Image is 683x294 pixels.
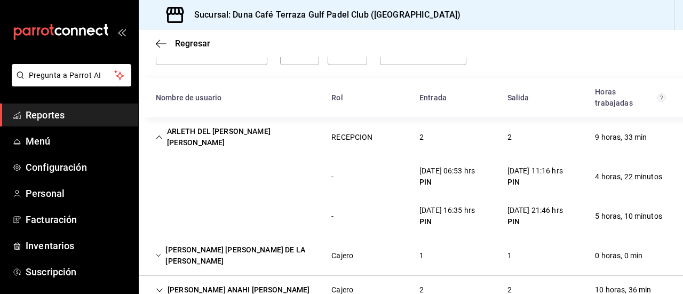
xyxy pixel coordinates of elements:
span: Configuración [26,160,130,174]
div: Head [139,78,683,117]
button: Pregunta a Parrot AI [12,64,131,86]
div: HeadCell [411,88,499,108]
a: Pregunta a Parrot AI [7,77,131,89]
span: Inventarios [26,239,130,253]
div: [DATE] 06:53 hrs [419,165,475,177]
div: Cajero [331,250,353,261]
div: Cell [411,128,432,147]
div: Cell [499,246,520,266]
div: HeadCell [147,88,323,108]
div: HeadCell [586,82,674,113]
div: Cell [323,128,381,147]
span: Facturación [26,212,130,227]
div: [DATE] 11:16 hrs [507,165,563,177]
div: Cell [411,246,432,266]
div: Cell [499,161,571,192]
div: [DATE] 16:35 hrs [419,205,475,216]
div: - [331,171,333,182]
svg: El total de horas trabajadas por usuario es el resultado de la suma redondeada del registro de ho... [657,93,666,102]
div: HeadCell [499,88,587,108]
span: Pregunta a Parrot AI [29,70,115,81]
span: Menú [26,134,130,148]
button: Regresar [156,38,210,49]
div: RECEPCION [331,132,372,143]
div: Cell [411,201,483,232]
div: Cell [147,172,164,181]
div: Cell [323,246,362,266]
div: Cell [147,122,323,153]
div: Cell [586,246,651,266]
div: - [331,211,333,222]
div: PIN [507,177,563,188]
div: PIN [419,216,475,227]
span: Personal [26,186,130,201]
div: Cell [586,128,655,147]
div: Cell [147,240,323,271]
div: Cell [586,167,671,187]
div: Cell [586,206,671,226]
div: PIN [419,177,475,188]
div: Cell [411,161,483,192]
div: PIN [507,216,563,227]
div: Cell [323,167,342,187]
div: Row [139,196,683,236]
span: Suscripción [26,265,130,279]
h3: Sucursal: Duna Café Terraza Gulf Padel Club ([GEOGRAPHIC_DATA]) [186,9,460,21]
div: Cell [499,201,571,232]
div: Cell [323,206,342,226]
div: Cell [499,128,520,147]
span: Reportes [26,108,130,122]
div: Cell [147,212,164,220]
div: HeadCell [323,88,411,108]
div: Row [139,117,683,157]
div: Row [139,236,683,276]
span: Regresar [175,38,210,49]
div: [DATE] 21:46 hrs [507,205,563,216]
div: Row [139,157,683,196]
button: open_drawer_menu [117,28,126,36]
